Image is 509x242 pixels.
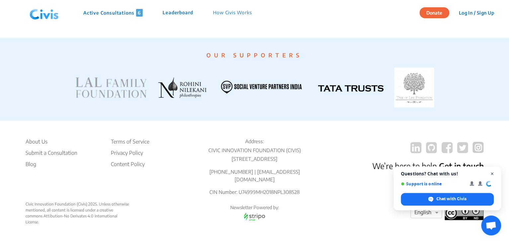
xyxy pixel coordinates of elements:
img: ROHINI NILEKANI PHILANTHROPIES [158,77,206,98]
li: Privacy Policy [110,149,149,157]
p: Active Consultations [83,9,143,17]
p: Address: [193,138,317,145]
button: Donate [419,7,449,18]
div: Chat with Civis [401,193,494,206]
div: Civic Innovation Foundation (Civis) 2025. Unless otherwise mentioned, all content is licensed und... [26,201,130,225]
span: Support is online [401,181,465,186]
p: Newsletter Powered by: [193,204,317,211]
span: Chat with Civis [436,196,467,202]
li: Content Policy [110,160,149,168]
p: Leaderboard [163,9,193,17]
p: We’re here to help. [372,160,483,172]
button: Log In / Sign Up [454,8,498,18]
img: footer logo [445,206,483,220]
li: About Us [26,138,77,146]
span: 6 [136,9,143,17]
a: Donate [419,9,454,16]
span: Questions? Chat with us! [401,171,494,176]
div: Open chat [481,215,501,235]
a: Get in touch [439,161,483,171]
p: How Civis Works [213,9,252,17]
p: CIVIC INNOVATION FOUNDATION (CIVIS) [193,147,317,154]
img: TATA TRUSTS [394,68,434,107]
p: [STREET_ADDRESS] [193,155,317,163]
li: Terms of Service [110,138,149,146]
img: SVP INDIA [217,77,307,98]
p: CIN Number: U74999MH2018NPL308528 [193,188,317,196]
img: TATA TRUSTS [318,85,384,91]
img: stripo email logo [241,211,268,222]
span: Close chat [488,170,496,178]
a: Blog [26,160,77,168]
p: [PHONE_NUMBER] | [EMAIL_ADDRESS][DOMAIN_NAME] [193,168,317,183]
img: LAL FAMILY FOUNDATION [75,77,147,98]
li: Submit a Consultation [26,149,77,157]
img: navlogo.png [27,3,61,23]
